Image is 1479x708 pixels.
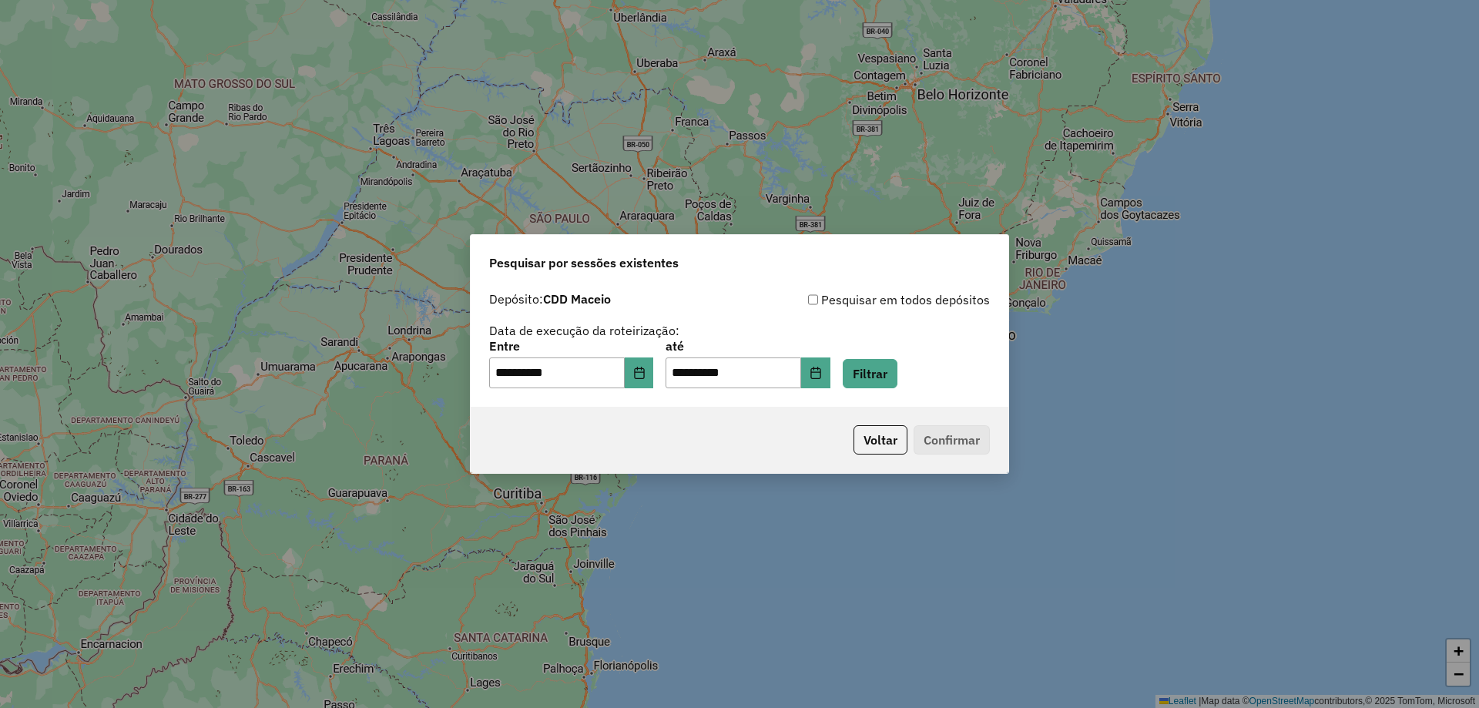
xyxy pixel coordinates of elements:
label: Depósito: [489,290,611,308]
button: Choose Date [625,357,654,388]
button: Choose Date [801,357,830,388]
button: Filtrar [843,359,897,388]
button: Voltar [854,425,907,455]
strong: CDD Maceio [543,291,611,307]
label: Entre [489,337,653,355]
div: Pesquisar em todos depósitos [739,290,990,309]
span: Pesquisar por sessões existentes [489,253,679,272]
label: até [666,337,830,355]
label: Data de execução da roteirização: [489,321,679,340]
